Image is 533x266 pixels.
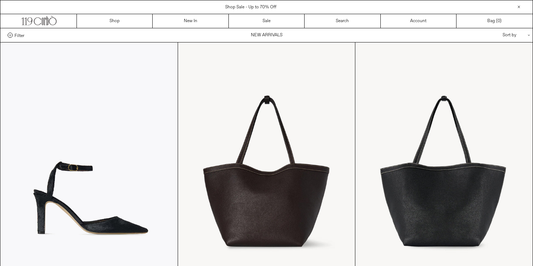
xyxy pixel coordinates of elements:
[153,14,228,28] a: New In
[497,18,501,24] span: )
[229,14,305,28] a: Sale
[497,18,500,24] span: 0
[305,14,380,28] a: Search
[381,14,456,28] a: Account
[225,4,276,10] a: Shop Sale - Up to 70% Off
[15,33,24,38] span: Filter
[456,14,532,28] a: Bag ()
[77,14,153,28] a: Shop
[460,28,525,42] div: Sort by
